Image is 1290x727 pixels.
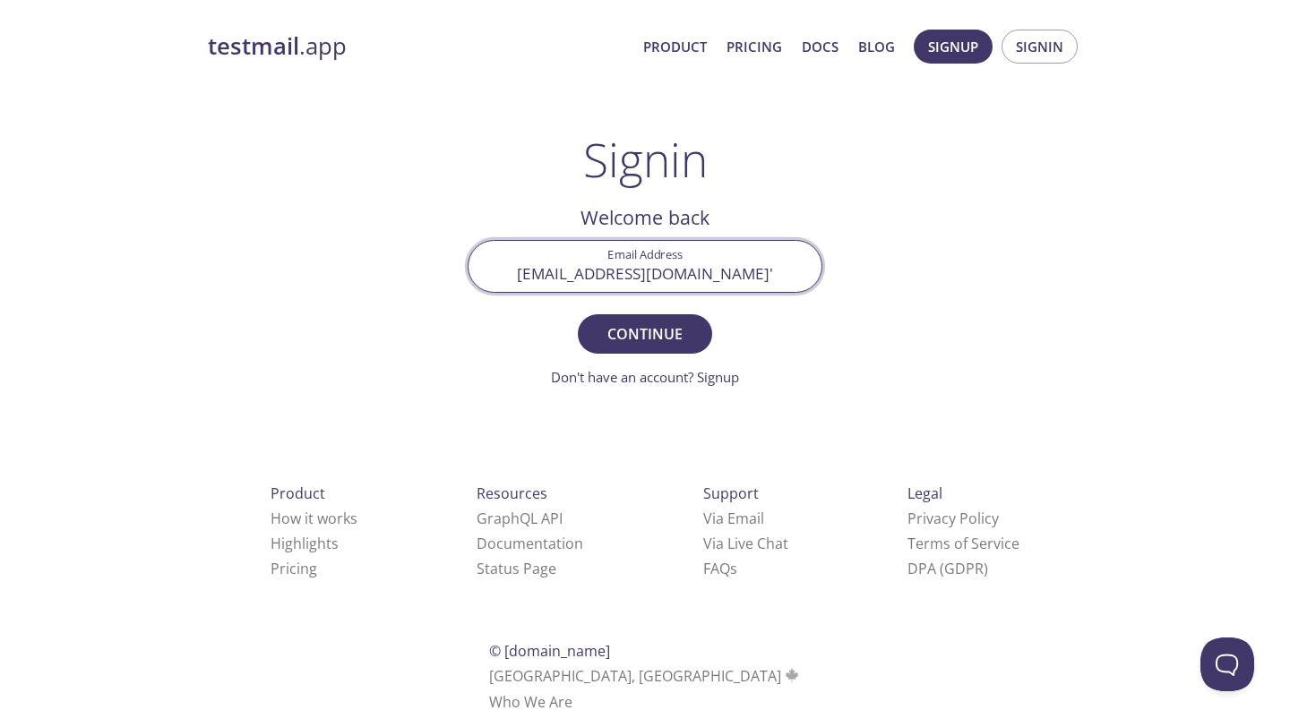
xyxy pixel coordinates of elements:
[578,314,712,354] button: Continue
[477,509,563,528] a: GraphQL API
[928,35,978,58] span: Signup
[271,534,339,553] a: Highlights
[489,666,802,686] span: [GEOGRAPHIC_DATA], [GEOGRAPHIC_DATA]
[271,559,317,578] a: Pricing
[271,509,357,528] a: How it works
[489,692,572,712] a: Who We Are
[907,559,988,578] a: DPA (GDPR)
[208,30,299,62] strong: testmail
[703,534,788,553] a: Via Live Chat
[583,133,708,186] h1: Signin
[907,534,1019,553] a: Terms of Service
[858,35,895,58] a: Blog
[643,35,707,58] a: Product
[1002,30,1078,64] button: Signin
[907,509,999,528] a: Privacy Policy
[271,483,325,503] span: Product
[477,534,583,553] a: Documentation
[703,483,759,503] span: Support
[914,30,993,64] button: Signup
[703,559,737,578] a: FAQ
[208,31,629,62] a: testmail.app
[703,509,764,528] a: Via Email
[802,35,838,58] a: Docs
[551,368,739,386] a: Don't have an account? Signup
[468,202,822,233] h2: Welcome back
[489,641,610,661] span: © [DOMAIN_NAME]
[730,559,737,578] span: s
[1200,637,1254,691] iframe: Help Scout Beacon - Open
[477,559,556,578] a: Status Page
[727,35,782,58] a: Pricing
[1016,35,1063,58] span: Signin
[598,321,692,346] span: Continue
[477,483,547,503] span: Resources
[907,483,942,503] span: Legal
